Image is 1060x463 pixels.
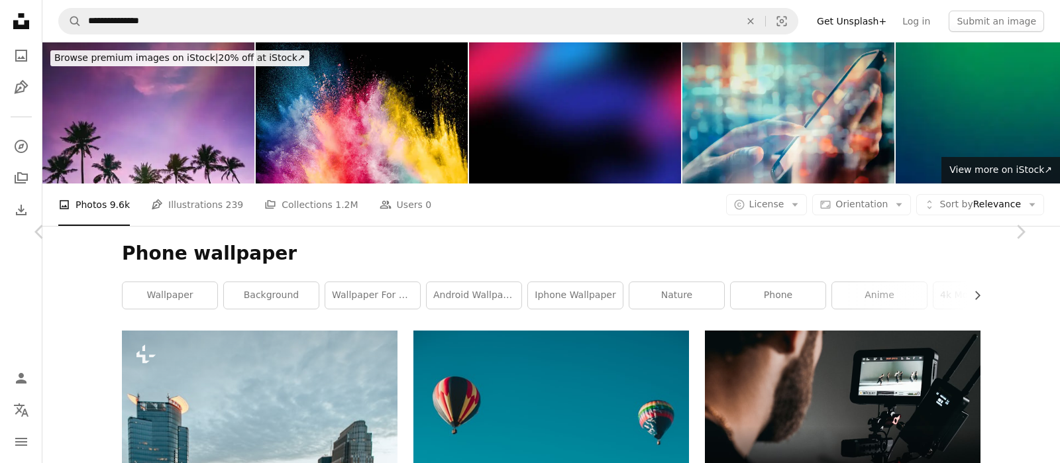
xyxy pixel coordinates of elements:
img: Purple skies [42,42,254,183]
a: phone [731,282,825,309]
h1: Phone wallpaper [122,242,980,266]
span: License [749,199,784,209]
a: wallpaper [123,282,217,309]
a: Users 0 [380,183,432,226]
span: Browse premium images on iStock | [54,52,218,63]
button: Clear [736,9,765,34]
button: Visual search [766,9,798,34]
a: nature [629,282,724,309]
button: Language [8,397,34,423]
button: Sort byRelevance [916,194,1044,215]
a: Get Unsplash+ [809,11,894,32]
img: Abstract blurry background [469,42,681,183]
a: background [224,282,319,309]
a: 4k mobile wallpaper [933,282,1028,309]
button: scroll list to the right [965,282,980,309]
span: Sort by [939,199,973,209]
a: Photos [8,42,34,69]
a: wallpaper for mobile [325,282,420,309]
a: Illustrations 239 [151,183,243,226]
a: Explore [8,133,34,160]
button: Search Unsplash [59,9,81,34]
span: 1.2M [335,197,358,212]
a: iphone wallpaper [528,282,623,309]
button: License [726,194,808,215]
a: Illustrations [8,74,34,101]
span: Orientation [835,199,888,209]
a: Browse premium images on iStock|20% off at iStock↗ [42,42,317,74]
button: Orientation [812,194,911,215]
img: Using cell phone [682,42,894,183]
a: View more on iStock↗ [941,157,1060,183]
div: 20% off at iStock ↗ [50,50,309,66]
form: Find visuals sitewide [58,8,798,34]
span: Relevance [939,198,1021,211]
a: Log in [894,11,938,32]
span: View more on iStock ↗ [949,164,1052,175]
span: 0 [425,197,431,212]
button: Menu [8,429,34,455]
a: android wallpaper [427,282,521,309]
button: Submit an image [949,11,1044,32]
span: 239 [226,197,244,212]
a: Collections [8,165,34,191]
a: anime [832,282,927,309]
a: Next [980,168,1060,295]
a: Collections 1.2M [264,183,358,226]
a: Log in / Sign up [8,365,34,391]
img: Color Holi Festival. Colorful explosion for Happy Holi powder. Color powder explosion background. [256,42,468,183]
